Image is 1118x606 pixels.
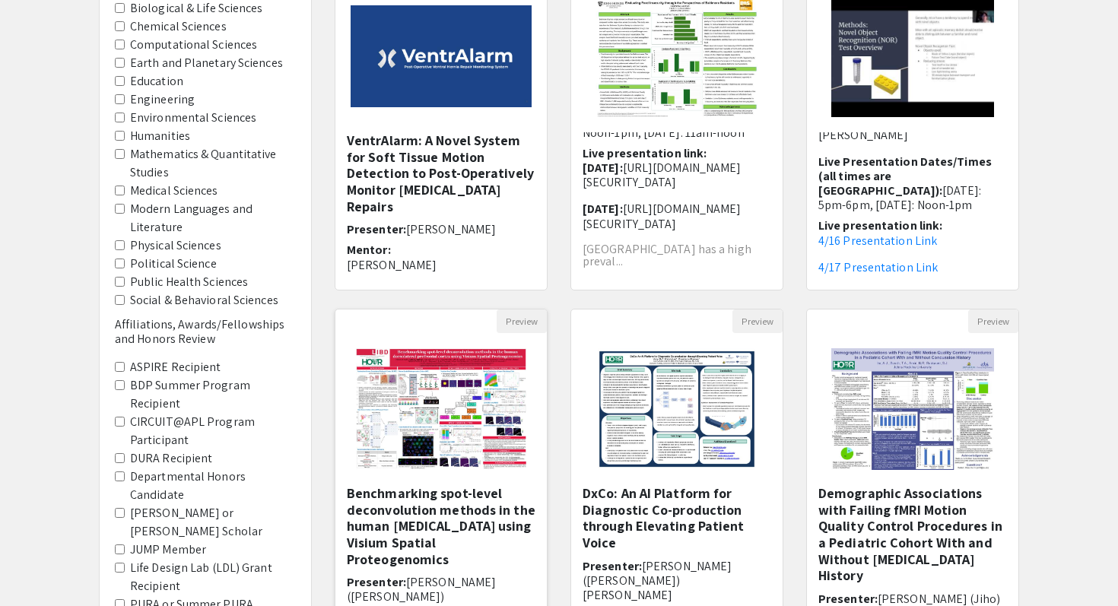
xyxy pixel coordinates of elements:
[130,54,283,72] label: Earth and Planetary Sciences
[130,358,221,376] label: ASPIRE Recipient
[130,109,256,127] label: Environmental Sciences
[130,504,296,541] label: [PERSON_NAME] or [PERSON_NAME] Scholar
[818,154,992,198] span: Live Presentation Dates/Times (all times are [GEOGRAPHIC_DATA]):
[130,273,248,291] label: Public Health Sciences
[818,128,1007,142] p: [PERSON_NAME]
[130,559,296,595] label: Life Design Lab (LDL) Grant Recipient
[130,291,278,309] label: Social & Behavioral Sciences
[130,17,227,36] label: Chemical Sciences
[818,217,942,233] span: Live presentation link:
[347,485,535,567] h5: Benchmarking spot-level deconvolution methods in the human [MEDICAL_DATA] using Visium Spatial Pr...
[130,236,221,255] label: Physical Sciences
[130,413,296,449] label: CIRCUIT@APL Program Participant
[583,243,771,268] p: [GEOGRAPHIC_DATA] has a high preval...
[816,333,1008,485] img: <p><span style="color: rgb(0, 0, 0);">Demographic Associations with Failing fMRI Motion Quality C...
[130,36,257,54] label: Computational Sciences
[818,485,1007,584] h5: Demographic Associations with Failing fMRI Motion Quality Control Procedures in a Pediatric Cohor...
[130,90,195,109] label: Engineering
[347,258,535,272] p: [PERSON_NAME]
[497,309,547,333] button: Preview
[130,541,206,559] label: JUMP Member
[130,72,183,90] label: Education
[130,468,296,504] label: Departmental Honors Candidate
[583,558,732,603] span: [PERSON_NAME] ([PERSON_NAME]) [PERSON_NAME]
[341,333,542,485] img: <p class="ql-align-center"><span style="color: rgb(0, 0, 0);">Benchmarking spot-level deconvoluti...
[818,182,982,213] span: [DATE]: 5pm-6pm, [DATE]: Noon-1pm
[583,160,771,189] p: [URL][DOMAIN_NAME][SECURITY_DATA]
[347,132,535,214] h5: VentrAlarm: A Novel System for Soft Tissue Motion Detection to Post-Operatively Monitor [MEDICAL_...
[818,233,937,249] a: 4/16 Presentation Link
[406,221,496,237] span: [PERSON_NAME]
[583,145,707,161] span: Live presentation link:
[115,317,296,346] h6: Affiliations, Awards/Fellowships and Honors Review
[583,201,623,217] strong: [DATE]:
[130,145,296,182] label: Mathematics & Quantitative Studies
[583,160,623,176] strong: [DATE]:
[583,485,771,550] h5: DxCo: An AI Platform for Diagnostic Co-production through Elevating Patient Voice
[130,182,218,200] label: Medical Sciences
[583,333,770,485] img: <p>DxCo: An AI Platform for Diagnostic Co-production through Elevating Patient Voice</p>
[130,127,190,145] label: Humanities
[130,255,217,273] label: Political Science
[583,201,771,230] p: [URL][DOMAIN_NAME][SECURITY_DATA]
[130,200,296,236] label: Modern Languages and Literature
[11,538,65,595] iframe: Chat
[583,559,771,603] h6: Presenter:
[347,222,535,236] h6: Presenter:
[818,259,938,275] a: 4/17 Presentation Link
[732,309,783,333] button: Preview
[130,449,212,468] label: DURA Recipient
[130,376,296,413] label: BDP Summer Program Recipient
[968,309,1018,333] button: Preview
[347,242,391,258] span: Mentor:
